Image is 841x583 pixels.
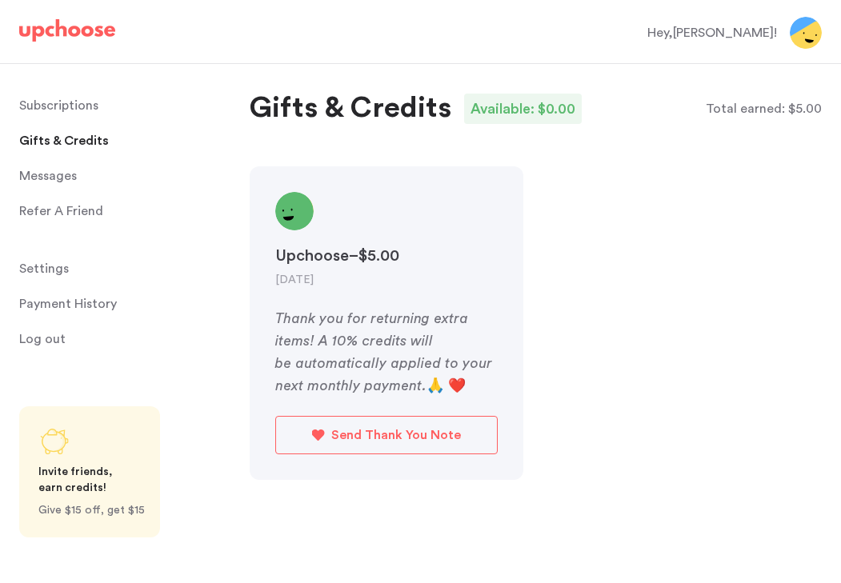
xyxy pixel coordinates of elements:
[19,125,109,157] span: Gifts & Credits
[427,378,444,393] span: 🙏
[250,90,451,128] p: Gifts & Credits
[19,406,160,537] a: Share UpChoose
[275,307,498,397] p: Thank you for returning extra items! A 10% credits will be automatically applied to your next mon...
[19,90,98,122] p: Subscriptions
[19,125,202,157] a: Gifts & Credits
[275,416,498,454] button: Send Thank You Note
[358,248,399,264] span: $5.00
[471,97,535,121] p: Available:
[19,253,202,285] a: Settings
[275,243,498,269] div: Upchoose –
[331,425,461,446] p: Send Thank You Note
[19,323,66,355] span: Log out
[788,102,822,115] span: $5.00
[19,288,202,320] a: Payment History
[19,90,202,122] a: Subscriptions
[19,19,115,42] img: UpChoose
[19,195,202,227] a: Refer A Friend
[19,288,117,320] p: Payment History
[448,378,466,393] span: ❤️
[19,160,202,192] a: Messages
[647,23,777,42] div: Hey, [PERSON_NAME] !
[312,429,325,441] img: heart
[706,99,785,118] p: Total earned:
[19,253,69,285] span: Settings
[538,102,575,116] span: $0.00
[275,274,314,286] time: [DATE]
[19,19,115,49] a: UpChoose
[19,195,103,227] p: Refer A Friend
[19,323,202,355] a: Log out
[19,160,77,192] span: Messages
